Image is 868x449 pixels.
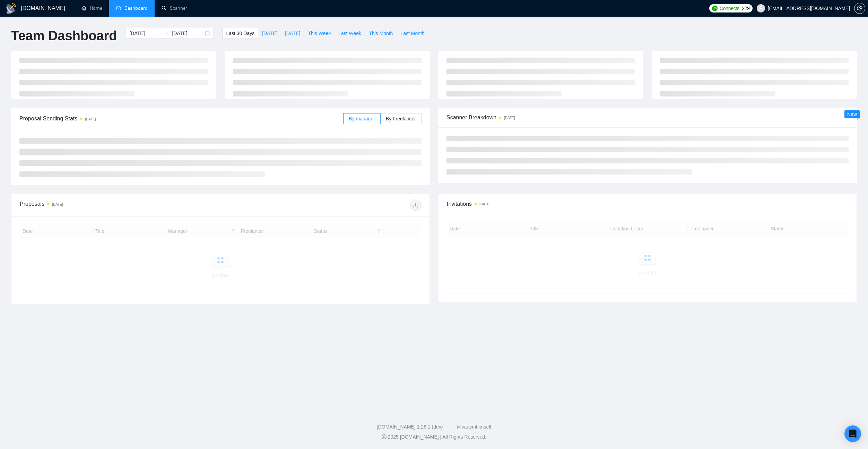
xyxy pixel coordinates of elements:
time: [DATE] [504,116,515,120]
span: Connects: [720,5,740,12]
div: Proposals [20,200,220,211]
span: Invitations [447,200,848,208]
button: Last Month [397,28,428,39]
span: copyright [382,434,387,439]
button: [DATE] [258,28,281,39]
a: @vadymhimself [457,424,491,430]
span: user [758,6,763,11]
time: [DATE] [479,202,490,206]
a: setting [854,6,865,11]
span: swap-right [164,31,169,36]
img: logo [6,3,17,14]
span: dashboard [116,6,121,10]
time: [DATE] [85,117,96,121]
span: New [847,111,857,117]
span: This Month [369,29,393,37]
span: Scanner Breakdown [446,113,849,122]
span: to [164,31,169,36]
button: setting [854,3,865,14]
span: Dashboard [124,5,148,11]
img: upwork-logo.png [712,6,718,11]
span: By manager [349,116,375,121]
span: 229 [742,5,749,12]
div: Open Intercom Messenger [844,425,861,442]
span: setting [854,6,865,11]
button: This Month [365,28,397,39]
span: This Week [308,29,331,37]
span: Last Week [338,29,361,37]
time: [DATE] [52,203,63,206]
button: [DATE] [281,28,304,39]
a: searchScanner [162,5,187,11]
a: [DOMAIN_NAME] 1.26.1 (dev) [377,424,443,430]
button: Last 30 Days [222,28,258,39]
input: End date [172,29,203,37]
input: Start date [129,29,161,37]
span: Last 30 Days [226,29,254,37]
h1: Team Dashboard [11,28,117,44]
span: [DATE] [285,29,300,37]
button: This Week [304,28,335,39]
span: [DATE] [262,29,277,37]
a: homeHome [81,5,102,11]
span: Proposal Sending Stats [19,114,343,123]
span: By Freelancer [386,116,416,121]
span: Last Month [400,29,424,37]
button: Last Week [335,28,365,39]
div: 2025 [DOMAIN_NAME] | All Rights Reserved. [6,433,862,441]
